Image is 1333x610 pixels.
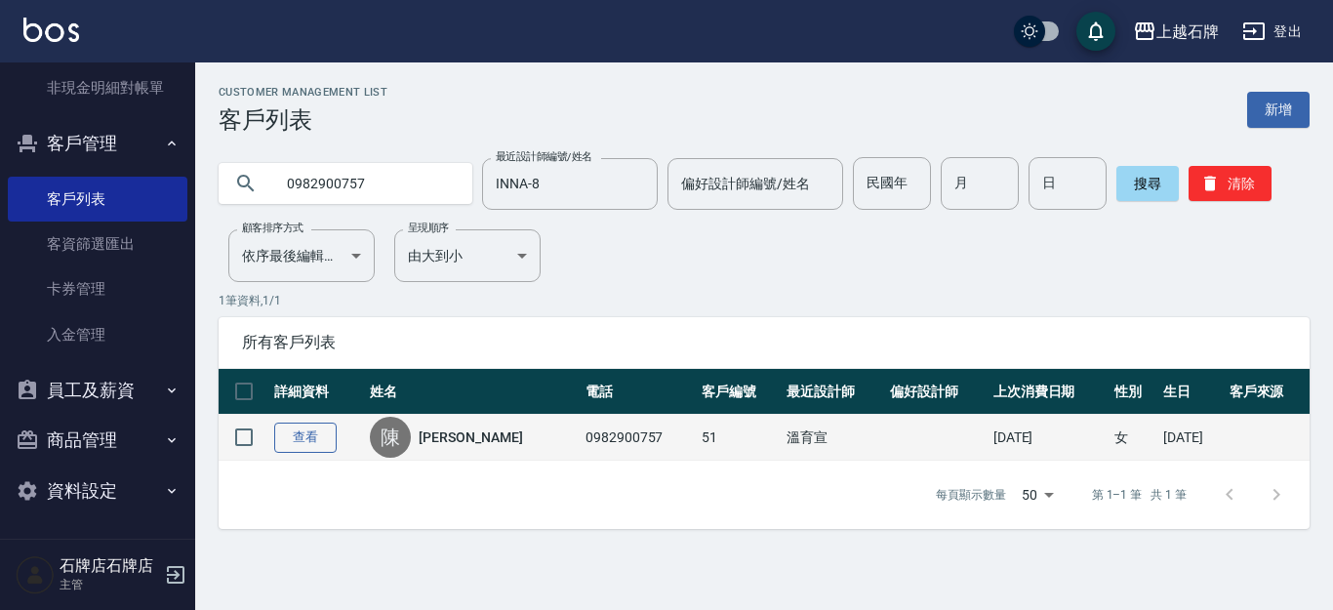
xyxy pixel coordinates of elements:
[219,86,387,99] h2: Customer Management List
[8,266,187,311] a: 卡券管理
[697,415,782,461] td: 51
[394,229,541,282] div: 由大到小
[989,369,1110,415] th: 上次消費日期
[8,222,187,266] a: 客資篩選匯出
[370,417,411,458] div: 陳
[1092,486,1187,504] p: 第 1–1 筆 共 1 筆
[581,415,697,461] td: 0982900757
[219,292,1310,309] p: 1 筆資料, 1 / 1
[60,556,159,576] h5: 石牌店石牌店
[228,229,375,282] div: 依序最後編輯時間
[1014,468,1061,521] div: 50
[365,369,581,415] th: 姓名
[8,177,187,222] a: 客戶列表
[274,423,337,453] a: 查看
[1234,14,1310,50] button: 登出
[242,221,303,235] label: 顧客排序方式
[1247,92,1310,128] a: 新增
[23,18,79,42] img: Logo
[408,221,449,235] label: 呈現順序
[242,333,1286,352] span: 所有客戶列表
[1189,166,1272,201] button: 清除
[419,427,522,447] a: [PERSON_NAME]
[8,118,187,169] button: 客戶管理
[8,415,187,466] button: 商品管理
[8,312,187,357] a: 入金管理
[16,555,55,594] img: Person
[269,369,365,415] th: 詳細資料
[1125,12,1227,52] button: 上越石牌
[273,157,457,210] input: 搜尋關鍵字
[1225,369,1310,415] th: 客戶來源
[581,369,697,415] th: 電話
[989,415,1110,461] td: [DATE]
[1156,20,1219,44] div: 上越石牌
[782,369,885,415] th: 最近設計師
[8,365,187,416] button: 員工及薪資
[1110,369,1158,415] th: 性別
[8,466,187,516] button: 資料設定
[1158,415,1224,461] td: [DATE]
[936,486,1006,504] p: 每頁顯示數量
[8,65,187,110] a: 非現金明細對帳單
[1110,415,1158,461] td: 女
[1116,166,1179,201] button: 搜尋
[782,415,885,461] td: 溫育宣
[60,576,159,593] p: 主管
[1158,369,1224,415] th: 生日
[697,369,782,415] th: 客戶編號
[885,369,989,415] th: 偏好設計師
[1076,12,1115,51] button: save
[496,149,592,164] label: 最近設計師編號/姓名
[219,106,387,134] h3: 客戶列表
